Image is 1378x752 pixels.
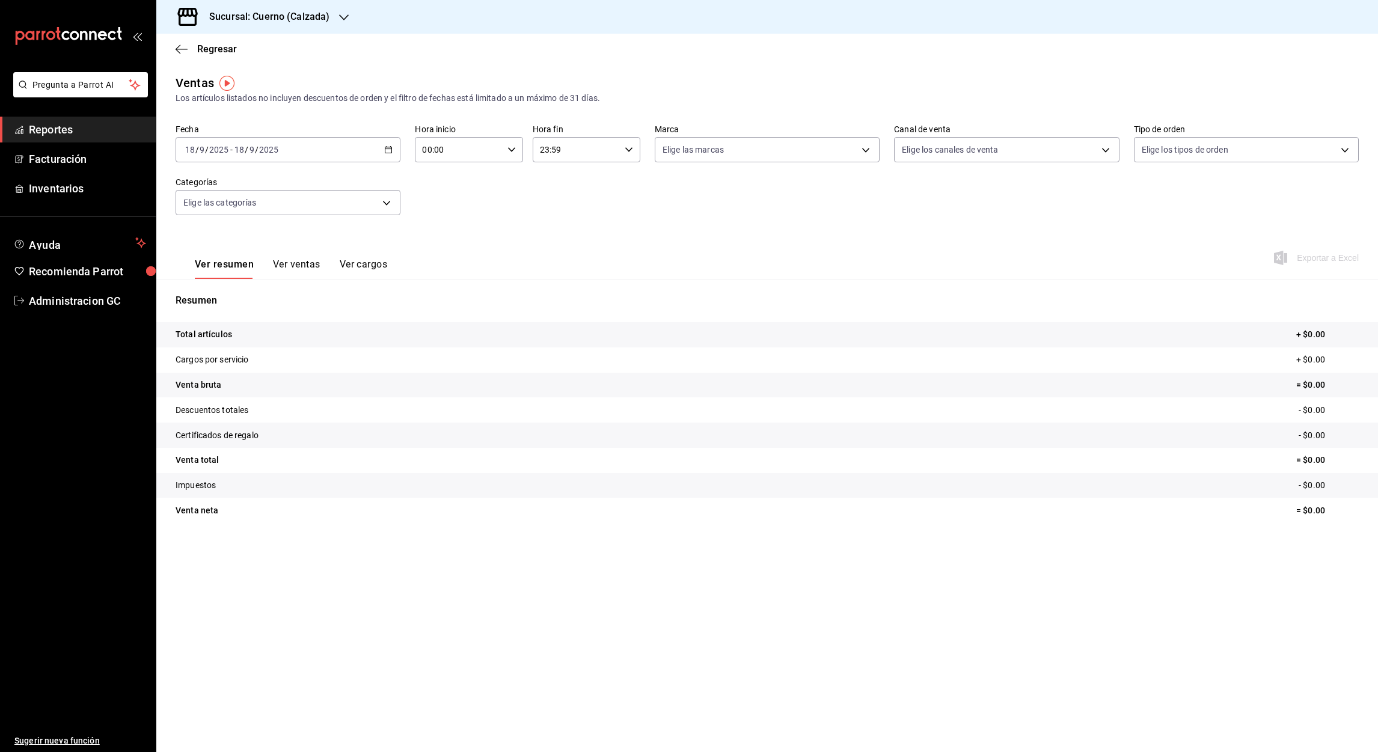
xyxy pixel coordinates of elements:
h3: Sucursal: Cuerno (Calzada) [200,10,329,24]
p: Impuestos [176,479,216,492]
p: Cargos por servicio [176,353,249,366]
div: Ventas [176,74,214,92]
span: Reportes [29,121,146,138]
p: = $0.00 [1296,504,1359,517]
label: Fecha [176,125,400,133]
label: Hora fin [533,125,640,133]
img: Tooltip marker [219,76,234,91]
input: -- [249,145,255,154]
span: Regresar [197,43,237,55]
input: ---- [209,145,229,154]
p: Venta bruta [176,379,221,391]
p: = $0.00 [1296,454,1359,466]
p: Descuentos totales [176,404,248,417]
label: Hora inicio [415,125,522,133]
span: Elige las categorías [183,197,257,209]
p: - $0.00 [1299,404,1359,417]
p: Certificados de regalo [176,429,259,442]
span: Sugerir nueva función [14,735,146,747]
button: Regresar [176,43,237,55]
span: Inventarios [29,180,146,197]
button: Ver ventas [273,258,320,279]
input: -- [185,145,195,154]
p: - $0.00 [1299,479,1359,492]
button: Ver cargos [340,258,388,279]
input: -- [234,145,245,154]
p: - $0.00 [1299,429,1359,442]
button: Pregunta a Parrot AI [13,72,148,97]
input: ---- [259,145,279,154]
input: -- [199,145,205,154]
span: / [255,145,259,154]
div: navigation tabs [195,258,387,279]
span: Ayuda [29,236,130,250]
div: Los artículos listados no incluyen descuentos de orden y el filtro de fechas está limitado a un m... [176,92,1359,105]
span: / [245,145,248,154]
span: Facturación [29,151,146,167]
p: Venta neta [176,504,218,517]
span: / [205,145,209,154]
span: Pregunta a Parrot AI [32,79,129,91]
span: / [195,145,199,154]
p: = $0.00 [1296,379,1359,391]
p: Resumen [176,293,1359,308]
p: + $0.00 [1296,353,1359,366]
p: Total artículos [176,328,232,341]
a: Pregunta a Parrot AI [8,87,148,100]
span: Elige las marcas [663,144,724,156]
p: + $0.00 [1296,328,1359,341]
button: open_drawer_menu [132,31,142,41]
label: Marca [655,125,880,133]
label: Tipo de orden [1134,125,1359,133]
span: Recomienda Parrot [29,263,146,280]
span: Administracion GC [29,293,146,309]
span: Elige los canales de venta [902,144,998,156]
button: Ver resumen [195,258,254,279]
p: Venta total [176,454,219,466]
span: - [230,145,233,154]
label: Categorías [176,178,400,186]
span: Elige los tipos de orden [1142,144,1228,156]
label: Canal de venta [894,125,1119,133]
